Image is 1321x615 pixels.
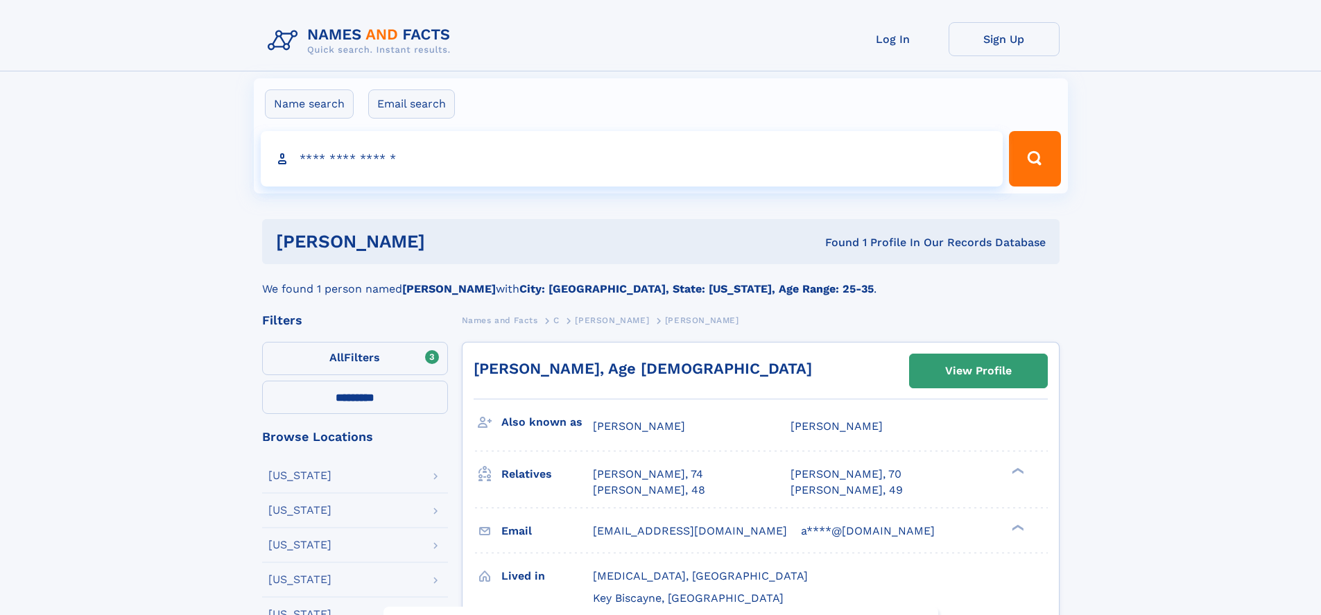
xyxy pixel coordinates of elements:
[474,360,812,377] a: [PERSON_NAME], Age [DEMOGRAPHIC_DATA]
[268,505,331,516] div: [US_STATE]
[1008,467,1025,476] div: ❯
[838,22,949,56] a: Log In
[262,342,448,375] label: Filters
[501,519,593,543] h3: Email
[402,282,496,295] b: [PERSON_NAME]
[575,311,649,329] a: [PERSON_NAME]
[268,539,331,551] div: [US_STATE]
[945,355,1012,387] div: View Profile
[519,282,874,295] b: City: [GEOGRAPHIC_DATA], State: [US_STATE], Age Range: 25-35
[262,431,448,443] div: Browse Locations
[265,89,354,119] label: Name search
[501,564,593,588] h3: Lived in
[368,89,455,119] label: Email search
[1008,523,1025,532] div: ❯
[553,315,560,325] span: C
[575,315,649,325] span: [PERSON_NAME]
[261,131,1003,187] input: search input
[462,311,538,329] a: Names and Facts
[501,410,593,434] h3: Also known as
[593,591,784,605] span: Key Biscayne, [GEOGRAPHIC_DATA]
[665,315,739,325] span: [PERSON_NAME]
[910,354,1047,388] a: View Profile
[268,470,331,481] div: [US_STATE]
[268,574,331,585] div: [US_STATE]
[791,419,883,433] span: [PERSON_NAME]
[593,467,703,482] a: [PERSON_NAME], 74
[276,233,625,250] h1: [PERSON_NAME]
[593,524,787,537] span: [EMAIL_ADDRESS][DOMAIN_NAME]
[593,419,685,433] span: [PERSON_NAME]
[791,467,901,482] a: [PERSON_NAME], 70
[593,569,808,582] span: [MEDICAL_DATA], [GEOGRAPHIC_DATA]
[262,314,448,327] div: Filters
[949,22,1060,56] a: Sign Up
[553,311,560,329] a: C
[625,235,1046,250] div: Found 1 Profile In Our Records Database
[501,462,593,486] h3: Relatives
[791,483,903,498] a: [PERSON_NAME], 49
[262,22,462,60] img: Logo Names and Facts
[329,351,344,364] span: All
[262,264,1060,297] div: We found 1 person named with .
[1009,131,1060,187] button: Search Button
[593,483,705,498] a: [PERSON_NAME], 48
